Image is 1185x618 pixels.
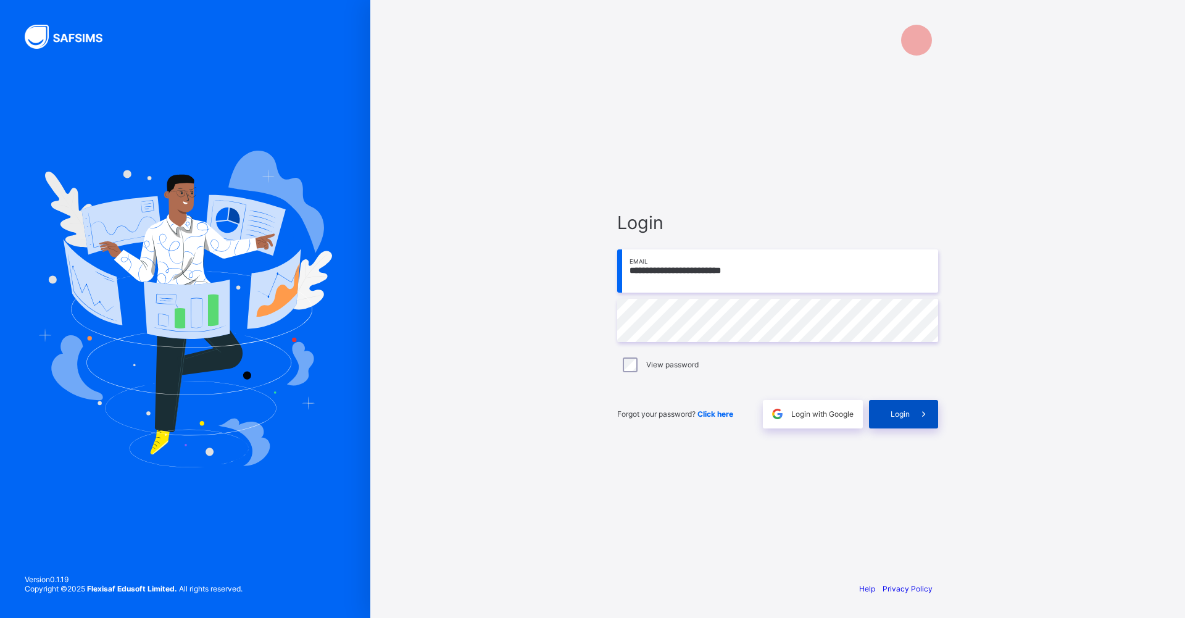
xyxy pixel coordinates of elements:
[617,212,938,233] span: Login
[25,584,243,593] span: Copyright © 2025 All rights reserved.
[646,360,699,369] label: View password
[891,409,910,419] span: Login
[25,25,117,49] img: SAFSIMS Logo
[770,407,784,421] img: google.396cfc9801f0270233282035f929180a.svg
[87,584,177,593] strong: Flexisaf Edusoft Limited.
[859,584,875,593] a: Help
[791,409,854,419] span: Login with Google
[25,575,243,584] span: Version 0.1.19
[38,151,332,467] img: Hero Image
[883,584,933,593] a: Privacy Policy
[697,409,733,419] a: Click here
[617,409,733,419] span: Forgot your password?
